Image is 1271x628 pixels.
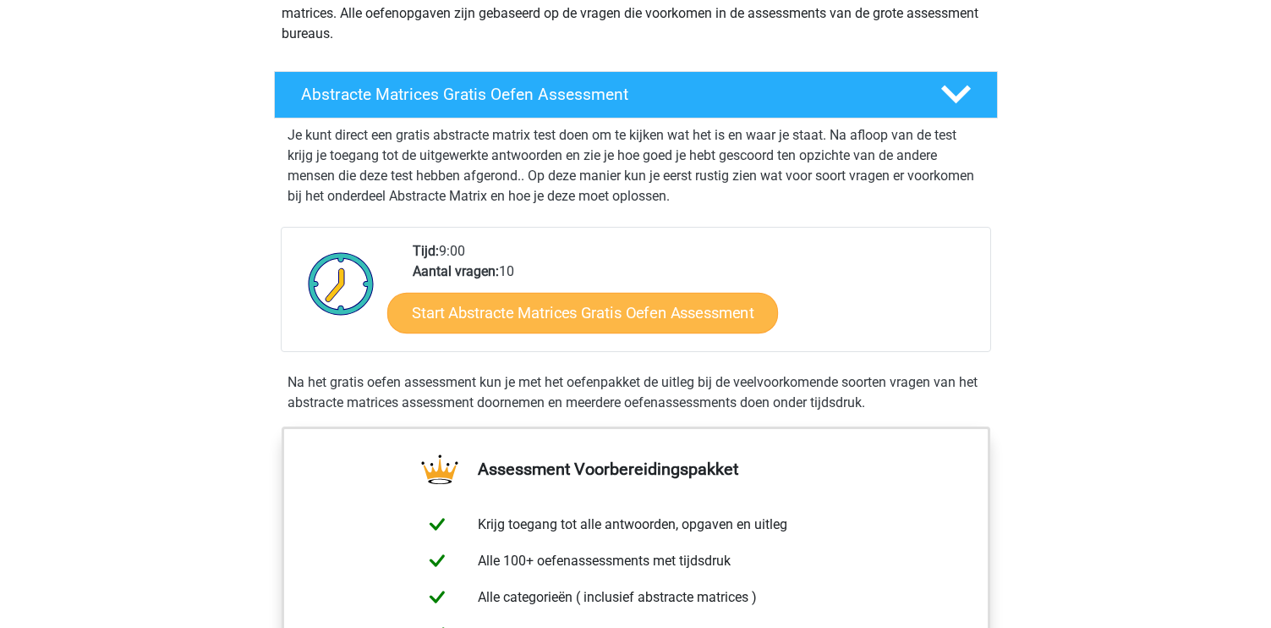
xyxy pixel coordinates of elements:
[400,241,989,351] div: 9:00 10
[387,292,778,333] a: Start Abstracte Matrices Gratis Oefen Assessment
[281,372,991,413] div: Na het gratis oefen assessment kun je met het oefenpakket de uitleg bij de veelvoorkomende soorte...
[413,263,499,279] b: Aantal vragen:
[301,85,913,104] h4: Abstracte Matrices Gratis Oefen Assessment
[267,71,1005,118] a: Abstracte Matrices Gratis Oefen Assessment
[299,241,384,326] img: Klok
[413,243,439,259] b: Tijd:
[288,125,984,207] p: Je kunt direct een gratis abstracte matrix test doen om te kijken wat het is en waar je staat. Na...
